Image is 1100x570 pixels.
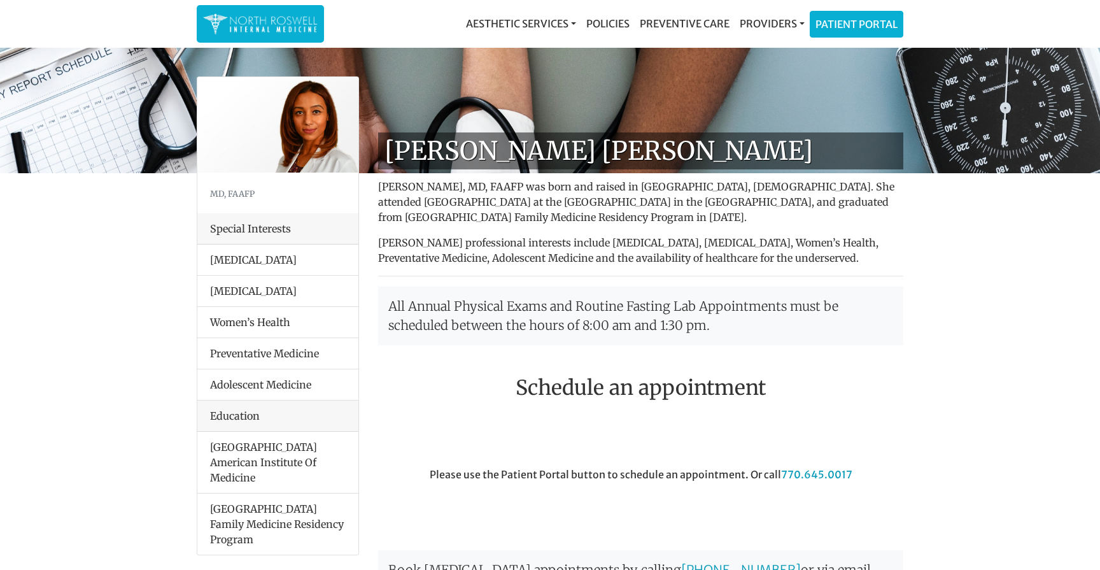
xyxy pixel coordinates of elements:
[378,132,903,169] h1: [PERSON_NAME] [PERSON_NAME]
[581,11,635,36] a: Policies
[197,401,358,432] div: Education
[810,11,903,37] a: Patient Portal
[203,11,318,36] img: North Roswell Internal Medicine
[197,275,358,307] li: [MEDICAL_DATA]
[781,468,852,481] a: 770.645.0017
[197,432,358,494] li: [GEOGRAPHIC_DATA] American Institute Of Medicine
[197,245,358,276] li: [MEDICAL_DATA]
[378,235,903,266] p: [PERSON_NAME] professional interests include [MEDICAL_DATA], [MEDICAL_DATA], Women’s Health, Prev...
[197,213,358,245] div: Special Interests
[369,467,913,538] div: Please use the Patient Portal button to schedule an appointment. Or call
[635,11,735,36] a: Preventive Care
[735,11,810,36] a: Providers
[210,189,255,199] small: MD, FAAFP
[197,369,358,401] li: Adolescent Medicine
[461,11,581,36] a: Aesthetic Services
[378,376,903,400] h2: Schedule an appointment
[378,287,903,345] p: All Annual Physical Exams and Routine Fasting Lab Appointments must be scheduled between the hour...
[197,77,358,173] img: Dr. Farah Mubarak Ali MD, FAAFP
[197,338,358,369] li: Preventative Medicine
[197,493,358,555] li: [GEOGRAPHIC_DATA] Family Medicine Residency Program
[378,179,903,225] p: [PERSON_NAME], MD, FAAFP was born and raised in [GEOGRAPHIC_DATA], [DEMOGRAPHIC_DATA]. She attend...
[197,306,358,338] li: Women’s Health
